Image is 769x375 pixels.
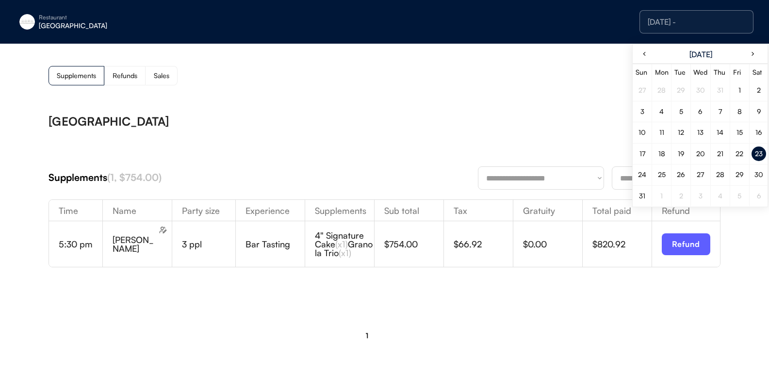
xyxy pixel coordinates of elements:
div: 21 [717,150,723,157]
div: Time [49,206,102,215]
div: Wed [693,69,707,76]
div: Supplements [305,206,374,215]
div: 27 [697,171,704,178]
div: Tue [674,69,687,76]
div: Refunds [113,72,137,79]
button: Refund [662,233,710,255]
div: Restaurant [39,15,161,20]
div: 13 [697,129,704,136]
div: Sub total [375,206,443,215]
div: 2 [679,193,683,199]
div: Supplements [57,72,96,79]
div: 12 [678,129,684,136]
div: 16 [755,129,762,136]
div: [DATE] - [648,18,745,26]
div: 29 [677,87,685,94]
div: Supplements [49,171,478,184]
div: 3 [699,193,703,199]
div: 25 [658,171,666,178]
div: 5 [737,193,741,199]
font: (x1) [335,239,348,249]
div: 1 [738,87,741,94]
div: [PERSON_NAME] [113,235,157,253]
div: 26 [677,171,685,178]
div: $0.00 [523,240,582,248]
div: Thu [714,69,727,76]
div: 15 [736,129,743,136]
div: 8 [737,108,742,115]
div: 17 [639,150,645,157]
div: 11 [659,129,664,136]
div: 22 [736,150,743,157]
div: Fri [733,69,746,76]
div: 20 [696,150,705,157]
div: 3 ppl [182,240,235,248]
div: 19 [678,150,685,157]
div: 29 [736,171,744,178]
div: 10 [638,129,646,136]
div: 6 [757,193,761,199]
div: $66.92 [454,240,513,248]
div: 28 [657,87,666,94]
div: 31 [639,193,645,199]
div: Gratuity [513,206,582,215]
div: Name [103,206,172,215]
div: Party size [172,206,235,215]
div: 7 [719,108,722,115]
div: 30 [754,171,763,178]
div: 2 [757,87,761,94]
div: 1 [660,193,663,199]
div: 5 [679,108,683,115]
div: [DATE] [689,50,712,58]
div: $820.92 [592,240,652,248]
font: (1, $754.00) [107,171,162,183]
div: 18 [658,150,665,157]
div: Mon [655,69,669,76]
div: Refund [652,206,720,215]
div: [GEOGRAPHIC_DATA] [49,115,169,127]
div: 6 [698,108,703,115]
div: Sales [154,72,169,79]
div: Sat [753,69,766,76]
img: eleven-madison-park-new-york-ny-logo-1.jpg [19,14,35,30]
div: Total paid [583,206,652,215]
img: users-edit.svg [159,226,167,234]
div: [GEOGRAPHIC_DATA] [39,22,161,29]
div: Tax [444,206,513,215]
div: 4" Signature Cake Granola Trio [315,231,374,257]
div: 9 [757,108,761,115]
font: (x1) [339,247,351,258]
div: 5:30 pm [59,240,102,248]
div: Experience [236,206,305,215]
div: 3 [640,108,644,115]
div: 27 [638,87,646,94]
div: 1 [366,332,368,339]
div: 23 [755,150,763,157]
div: 14 [717,129,723,136]
div: 24 [638,171,646,178]
div: 31 [717,87,723,94]
div: $754.00 [384,240,443,248]
div: Bar Tasting [245,240,305,248]
div: 30 [696,87,705,94]
div: Sun [636,69,649,76]
div: 28 [716,171,724,178]
div: 4 [659,108,664,115]
div: 4 [718,193,722,199]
